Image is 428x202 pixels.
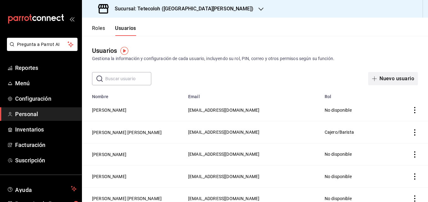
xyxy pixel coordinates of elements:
img: Tooltip marker [120,47,128,55]
span: Pregunta a Parrot AI [17,41,68,48]
span: [EMAIL_ADDRESS][DOMAIN_NAME] [188,130,259,135]
button: actions [412,173,418,180]
button: [PERSON_NAME] [PERSON_NAME] [92,129,162,136]
a: Pregunta a Parrot AI [4,46,78,52]
button: Nuevo usuario [368,72,418,85]
button: Usuarios [115,25,136,36]
span: Reportes [15,64,77,72]
span: Inventarios [15,125,77,134]
button: actions [412,151,418,158]
div: Usuarios [92,46,117,55]
span: [EMAIL_ADDRESS][DOMAIN_NAME] [188,108,259,113]
span: [EMAIL_ADDRESS][DOMAIN_NAME] [188,196,259,201]
button: [PERSON_NAME] [92,107,126,113]
button: actions [412,195,418,202]
button: [PERSON_NAME] [92,151,126,158]
button: [PERSON_NAME] [92,173,126,180]
span: [EMAIL_ADDRESS][DOMAIN_NAME] [188,152,259,157]
div: navigation tabs [92,25,136,36]
h3: Sucursal: Tetecoloh ([GEOGRAPHIC_DATA][PERSON_NAME]) [110,5,253,13]
span: Personal [15,110,77,118]
button: actions [412,107,418,113]
span: [EMAIL_ADDRESS][DOMAIN_NAME] [188,174,259,179]
td: No disponible [321,143,400,165]
th: Email [184,90,321,99]
th: Rol [321,90,400,99]
th: Nombre [82,90,184,99]
td: No disponible [321,165,400,187]
span: Suscripción [15,156,77,165]
span: Facturación [15,141,77,149]
button: open_drawer_menu [69,16,74,21]
span: Ayuda [15,185,68,193]
span: Menú [15,79,77,87]
input: Buscar usuario [105,72,151,85]
td: No disponible [321,99,400,121]
div: Gestiona la información y configuración de cada usuario, incluyendo su rol, PIN, correo y otros p... [92,55,418,62]
span: Configuración [15,94,77,103]
button: [PERSON_NAME] [PERSON_NAME] [92,195,162,202]
button: Pregunta a Parrot AI [7,38,78,51]
button: actions [412,129,418,136]
span: Cajero/Barista [325,130,354,135]
button: Roles [92,25,105,36]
